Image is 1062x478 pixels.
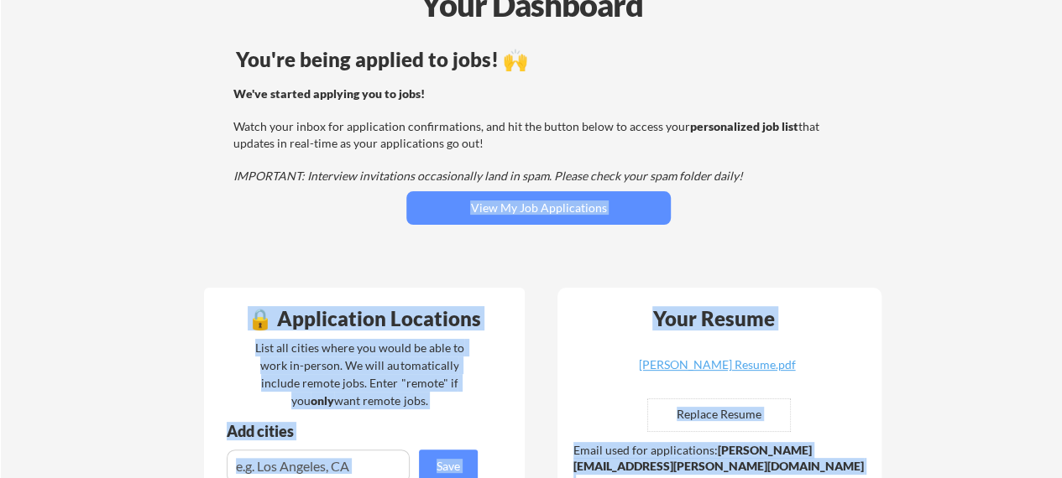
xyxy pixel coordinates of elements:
[573,443,864,474] strong: [PERSON_NAME][EMAIL_ADDRESS][PERSON_NAME][DOMAIN_NAME]
[617,359,817,385] a: [PERSON_NAME] Resume.pdf
[233,86,425,101] strong: We've started applying you to jobs!
[690,119,798,133] strong: personalized job list
[233,86,839,184] div: Watch your inbox for application confirmations, and hit the button below to access your that upda...
[311,393,334,408] strong: only
[233,169,743,183] em: IMPORTANT: Interview invitations occasionally land in spam. Please check your spam folder daily!
[244,339,475,409] div: List all cities where you would be able to work in-person. We will automatically include remote j...
[236,49,841,70] div: You're being applied to jobs! 🙌
[630,309,797,329] div: Your Resume
[208,309,521,329] div: 🔒 Application Locations
[406,191,671,225] button: View My Job Applications
[227,423,482,439] div: Add cities
[617,359,817,371] div: [PERSON_NAME] Resume.pdf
